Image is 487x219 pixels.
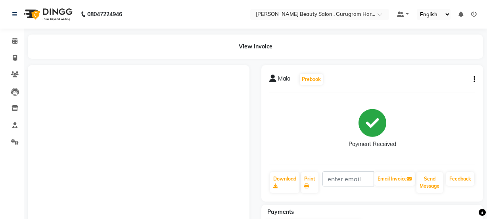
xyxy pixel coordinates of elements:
b: 08047224946 [87,3,122,25]
a: Feedback [446,172,474,186]
span: Mala [278,75,290,86]
img: logo [20,3,75,25]
div: View Invoice [28,35,483,59]
div: Payment Received [349,140,396,148]
button: Email Invoice [374,172,415,186]
input: enter email [322,171,374,186]
a: Print [301,172,318,193]
span: Payments [267,208,294,215]
a: Download [270,172,299,193]
button: Send Message [416,172,443,193]
button: Prebook [300,74,323,85]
